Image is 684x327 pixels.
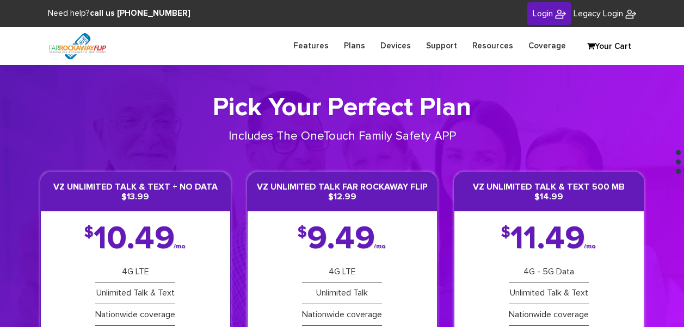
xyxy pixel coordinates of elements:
[501,228,510,238] span: $
[521,35,574,56] a: Coverage
[298,228,307,238] span: $
[555,9,566,20] img: FiveTownsFlip
[95,261,175,283] li: 4G LTE
[174,244,186,249] span: /mo
[48,9,190,17] span: Need help?
[465,35,521,56] a: Resources
[336,35,373,56] a: Plans
[302,282,382,304] li: Unlimited Talk
[574,9,623,18] span: Legacy Login
[582,39,636,55] a: Your Cart
[248,172,437,211] h3: VZ Unlimited Talk Far Rockaway Flip $12.99
[40,92,644,124] h1: Pick Your Perfect Plan
[286,35,336,56] a: Features
[501,228,597,250] div: 11.49
[454,172,644,211] h3: VZ Unlimited Talk & Text 500 MB $14.99
[84,228,187,250] div: 10.49
[84,228,94,238] span: $
[90,9,190,17] strong: call us [PHONE_NUMBER]
[374,244,386,249] span: /mo
[95,282,175,304] li: Unlimited Talk & Text
[418,35,465,56] a: Support
[40,27,115,65] img: FiveTownsFlip
[302,261,382,283] li: 4G LTE
[191,128,493,145] p: Includes The OneTouch Family Safety APP
[584,244,596,249] span: /mo
[373,35,418,56] a: Devices
[625,9,636,20] img: FiveTownsFlip
[302,304,382,326] li: Nationwide coverage
[533,9,553,18] span: Login
[509,261,589,283] li: 4G - 5G Data
[509,304,589,326] li: Nationwide coverage
[574,8,636,20] a: Legacy Login
[509,282,589,304] li: Unlimited Talk & Text
[95,304,175,326] li: Nationwide coverage
[41,172,230,211] h3: VZ Unlimited Talk & Text + No Data $13.99
[298,228,387,250] div: 9.49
